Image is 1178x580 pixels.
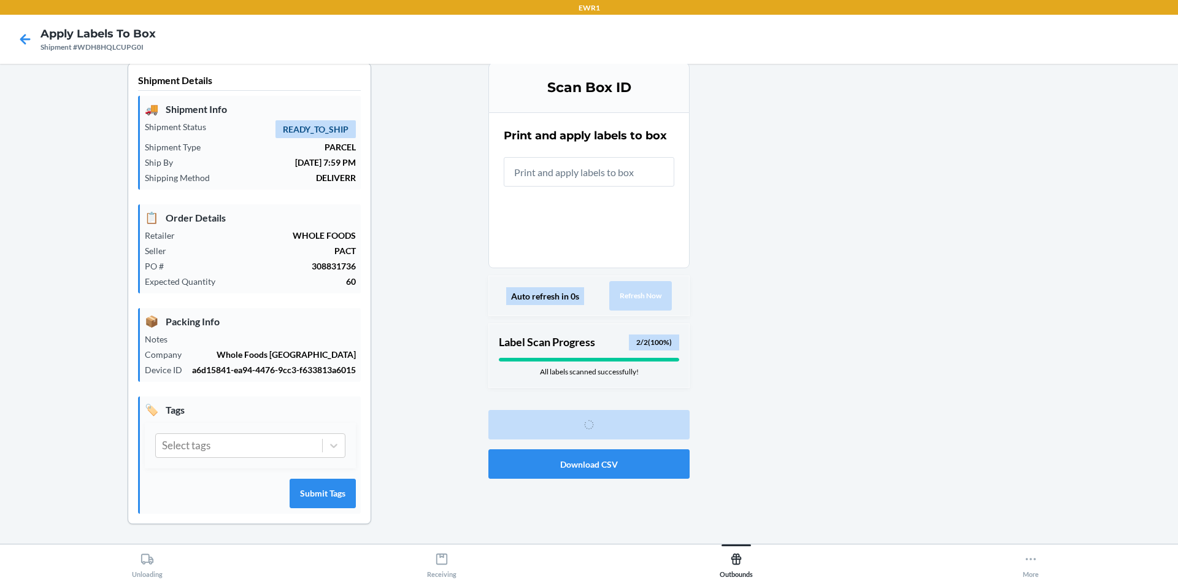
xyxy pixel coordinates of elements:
[145,401,356,418] p: Tags
[138,73,361,91] p: Shipment Details
[40,26,156,42] h4: Apply Labels to Box
[145,101,356,117] p: Shipment Info
[609,281,672,311] button: Refresh Now
[504,78,674,98] h3: Scan Box ID
[145,313,356,330] p: Packing Info
[145,120,216,133] p: Shipment Status
[40,42,156,53] div: Shipment #WDH8HQLCUPG0I
[145,156,183,169] p: Ship By
[720,547,753,578] div: Outbounds
[145,313,158,330] span: 📦
[145,209,158,226] span: 📋
[883,544,1178,578] button: More
[1023,547,1039,578] div: More
[290,479,356,508] button: Submit Tags
[145,171,220,184] p: Shipping Method
[488,449,690,479] button: Download CSV
[145,209,356,226] p: Order Details
[145,401,158,418] span: 🏷️
[145,101,158,117] span: 🚚
[145,275,225,288] p: Expected Quantity
[506,287,584,305] div: Auto refresh in 0s
[145,229,185,242] p: Retailer
[499,334,595,350] p: Label Scan Progress
[427,547,456,578] div: Receiving
[589,544,883,578] button: Outbounds
[145,348,191,361] p: Company
[162,438,210,454] div: Select tags
[275,120,356,138] span: READY_TO_SHIP
[145,363,192,376] p: Device ID
[174,260,356,273] p: 308831736
[499,366,679,377] div: All labels scanned successfully!
[132,547,163,578] div: Unloading
[176,244,356,257] p: PACT
[145,244,176,257] p: Seller
[191,348,356,361] p: Whole Foods [GEOGRAPHIC_DATA]
[192,363,356,376] p: a6d15841-ea94-4476-9cc3-f633813a6015
[145,260,174,273] p: PO #
[294,544,589,578] button: Receiving
[504,128,667,144] h2: Print and apply labels to box
[629,334,679,350] div: 2 / 2 ( 100 %)
[220,171,356,184] p: DELIVERR
[579,2,600,14] p: EWR1
[183,156,356,169] p: [DATE] 7:59 PM
[210,141,356,153] p: PARCEL
[225,275,356,288] p: 60
[185,229,356,242] p: WHOLE FOODS
[145,333,177,346] p: Notes
[504,157,674,187] input: Print and apply labels to box
[145,141,210,153] p: Shipment Type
